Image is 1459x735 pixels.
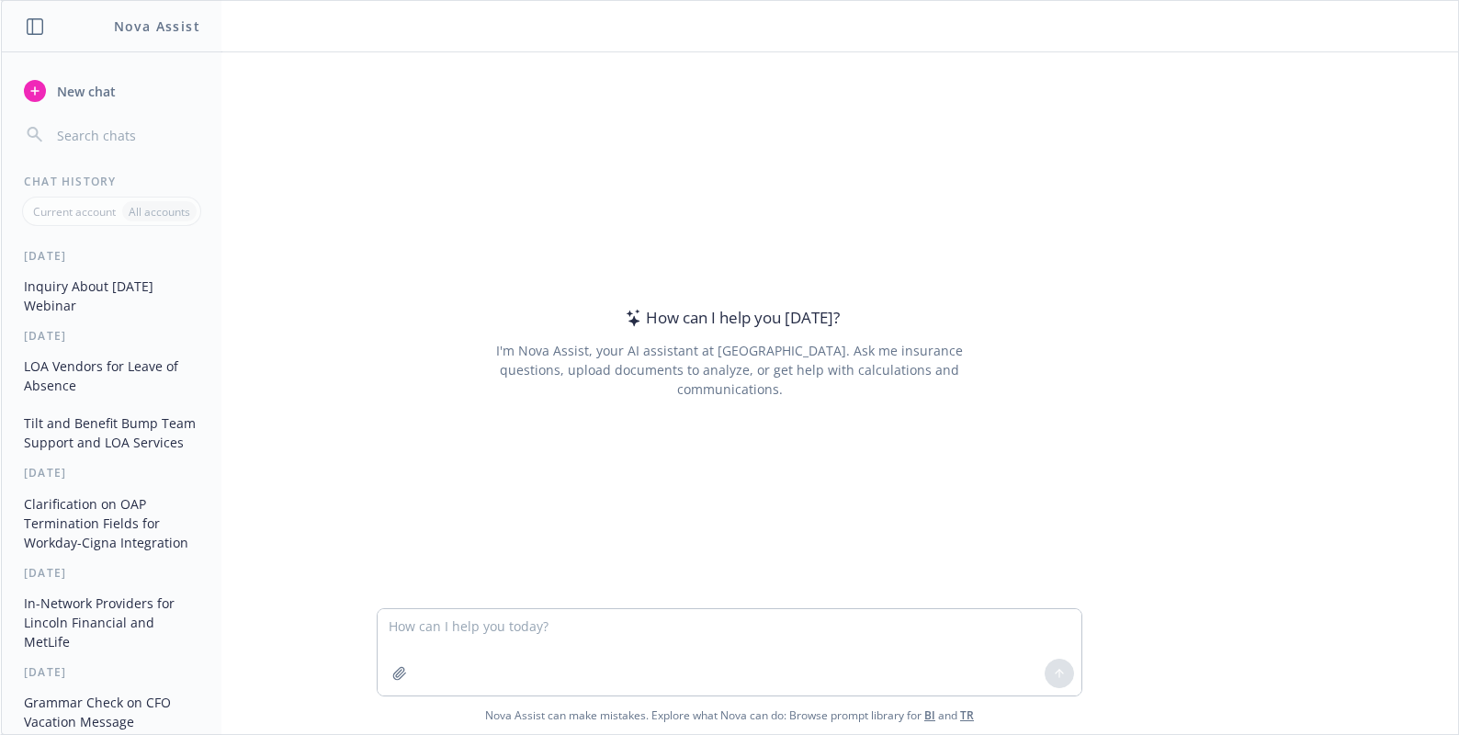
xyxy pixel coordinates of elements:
div: [DATE] [2,248,221,264]
div: [DATE] [2,565,221,581]
input: Search chats [53,122,199,148]
div: How can I help you [DATE]? [620,306,840,330]
button: New chat [17,74,207,107]
button: Tilt and Benefit Bump Team Support and LOA Services [17,408,207,458]
span: Nova Assist can make mistakes. Explore what Nova can do: Browse prompt library for and [8,696,1451,734]
div: [DATE] [2,328,221,344]
div: [DATE] [2,664,221,680]
p: All accounts [129,204,190,220]
button: In-Network Providers for Lincoln Financial and MetLife [17,588,207,657]
a: TR [960,707,974,723]
span: New chat [53,82,116,101]
p: Current account [33,204,116,220]
div: Chat History [2,174,221,189]
div: [DATE] [2,465,221,481]
button: Inquiry About [DATE] Webinar [17,271,207,321]
div: I'm Nova Assist, your AI assistant at [GEOGRAPHIC_DATA]. Ask me insurance questions, upload docum... [470,341,988,399]
button: Clarification on OAP Termination Fields for Workday-Cigna Integration [17,489,207,558]
h1: Nova Assist [114,17,200,36]
button: LOA Vendors for Leave of Absence [17,351,207,401]
a: BI [924,707,935,723]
